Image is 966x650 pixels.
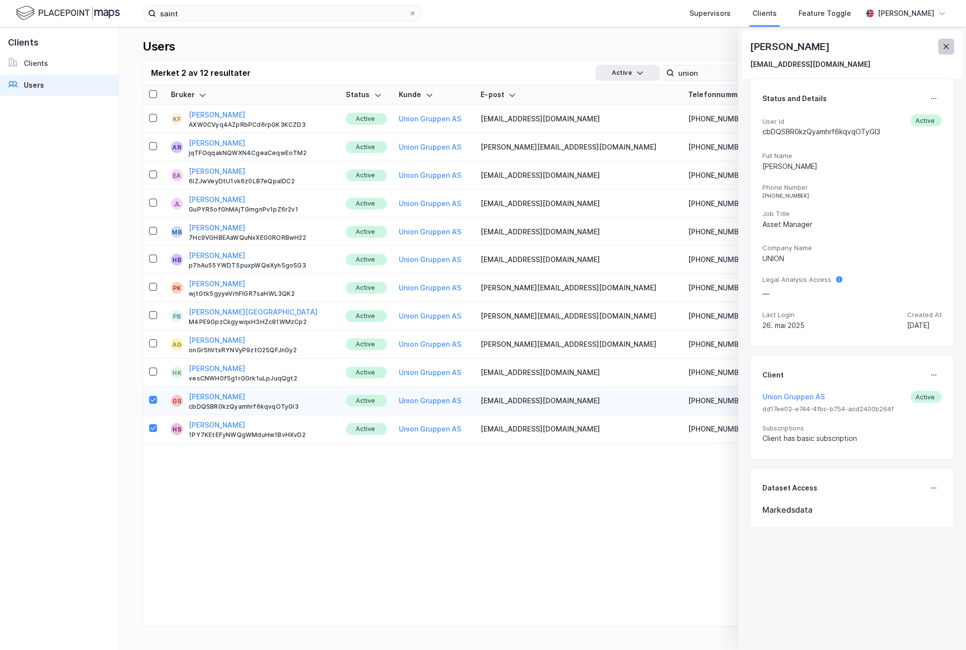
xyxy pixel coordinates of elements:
[346,90,386,100] div: Status
[674,65,810,80] input: Search user by name, email or client
[688,113,766,125] div: [PHONE_NUMBER]
[762,183,942,192] span: Phone Number
[173,113,180,125] div: KF
[475,218,682,246] td: [EMAIL_ADDRESS][DOMAIN_NAME]
[475,105,682,133] td: [EMAIL_ADDRESS][DOMAIN_NAME]
[475,387,682,415] td: [EMAIL_ADDRESS][DOMAIN_NAME]
[189,363,245,375] button: [PERSON_NAME]
[688,141,766,153] div: [PHONE_NUMBER]
[189,334,245,346] button: [PERSON_NAME]
[688,226,766,238] div: [PHONE_NUMBER]
[399,169,461,181] button: Union Gruppen AS
[156,6,409,21] input: Search by companies and user names
[399,198,461,210] button: Union Gruppen AS
[762,405,942,413] span: dd17ee02-e744-4fbc-b754-acd2400b264f
[688,169,766,181] div: [PHONE_NUMBER]
[688,423,766,435] div: [PHONE_NUMBER]
[189,149,334,157] div: jqTFOqqakNQWXN4CgeaCeqwEoTM2
[762,433,942,444] div: Client has basic subscription
[189,346,334,354] div: onGrShVtxRYNVyP9ztO2SQFJnGy2
[907,320,942,331] div: [DATE]
[172,338,181,350] div: AG
[762,391,825,403] button: Union Gruppen AS
[762,193,942,199] div: [PHONE_NUMBER]
[399,338,461,350] button: Union Gruppen AS
[172,395,181,407] div: GS
[189,431,334,439] div: 1PY7KEtEFyNWQgWMduHw1BvHXvD2
[750,58,870,70] div: [EMAIL_ADDRESS][DOMAIN_NAME]
[762,152,942,160] span: Full Name
[762,244,942,252] span: Company Name
[189,194,245,206] button: [PERSON_NAME]
[172,141,181,153] div: AR
[399,254,461,266] button: Union Gruppen AS
[762,320,805,331] div: 26. mai 2025
[173,198,180,210] div: JL
[189,222,245,234] button: [PERSON_NAME]
[189,391,245,403] button: [PERSON_NAME]
[189,250,245,262] button: [PERSON_NAME]
[475,162,682,190] td: [EMAIL_ADDRESS][DOMAIN_NAME]
[475,415,682,443] td: [EMAIL_ADDRESS][DOMAIN_NAME]
[475,359,682,387] td: [EMAIL_ADDRESS][DOMAIN_NAME]
[475,133,682,162] td: [PERSON_NAME][EMAIL_ADDRESS][DOMAIN_NAME]
[475,330,682,359] td: [PERSON_NAME][EMAIL_ADDRESS][DOMAIN_NAME]
[762,218,942,230] div: Asset Manager
[189,121,334,129] div: AXW0CVyq4AZpRbPCd6rpGK3KCZD3
[189,375,334,382] div: vesCNWH0fSg1rGGrk1uLpJuqQgt2
[762,275,831,284] span: Legal Analysis Access
[762,424,942,433] span: Subscriptions
[762,93,827,105] div: Status and Details
[475,246,682,274] td: [EMAIL_ADDRESS][DOMAIN_NAME]
[481,90,676,100] div: E-post
[475,190,682,218] td: [EMAIL_ADDRESS][DOMAIN_NAME]
[189,403,334,411] div: cbDQSBR0kzQyamhrf6kqvqOTyGI3
[399,395,461,407] button: Union Gruppen AS
[688,198,766,210] div: [PHONE_NUMBER]
[151,67,251,79] div: Merket 2 av 12 resultater
[688,310,766,322] div: [PHONE_NUMBER]
[690,7,731,19] div: Supervisors
[189,262,334,270] div: p7hAu55YWDT5puxpWQeXyhSgoSG3
[916,602,966,650] iframe: Chat Widget
[173,169,181,181] div: EA
[189,318,334,326] div: M4PE9GpzCkgywqxH3HZc81WMzCp2
[189,206,334,214] div: GuPYR5ofGhMAjTGmgnPv1pZ6r2v1
[173,310,181,322] div: PB
[762,482,817,494] div: Dataset Access
[688,282,766,294] div: [PHONE_NUMBER]
[189,419,245,431] button: [PERSON_NAME]
[189,306,318,318] button: [PERSON_NAME][GEOGRAPHIC_DATA]
[24,79,44,91] div: Users
[595,65,660,81] button: Active
[189,290,334,298] div: wjtGtk5gyyeVrhFIGR7saHWL3QK2
[475,274,682,302] td: [PERSON_NAME][EMAIL_ADDRESS][DOMAIN_NAME]
[688,395,766,407] div: [PHONE_NUMBER]
[762,288,831,300] div: —
[189,177,334,185] div: 6IZJwVeyDtU1vk6z0LB7eQpalDC2
[762,253,942,265] div: UNION
[916,602,966,650] div: Kontrollprogram for chat
[189,137,245,149] button: [PERSON_NAME]
[878,7,934,19] div: [PERSON_NAME]
[399,310,461,322] button: Union Gruppen AS
[143,39,175,54] div: Users
[799,7,851,19] div: Feature Toggle
[189,109,245,121] button: [PERSON_NAME]
[172,254,181,266] div: HB
[399,282,461,294] button: Union Gruppen AS
[762,126,880,138] div: cbDQSBR0kzQyamhrf6kqvqOTyGI3
[189,234,334,242] div: 7Hc9VGHBEAaWQuNxXEG0RORBwH22
[399,367,461,379] button: Union Gruppen AS
[688,367,766,379] div: [PHONE_NUMBER]
[688,90,766,100] div: Telefonnummer
[762,369,784,381] div: Client
[750,39,831,54] div: [PERSON_NAME]
[399,423,461,435] button: Union Gruppen AS
[172,367,181,379] div: HK
[762,210,942,218] span: Job Title
[762,117,880,126] span: User Id
[399,90,469,100] div: Kunde
[399,141,461,153] button: Union Gruppen AS
[16,4,120,22] img: logo.f888ab2527a4732fd821a326f86c7f29.svg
